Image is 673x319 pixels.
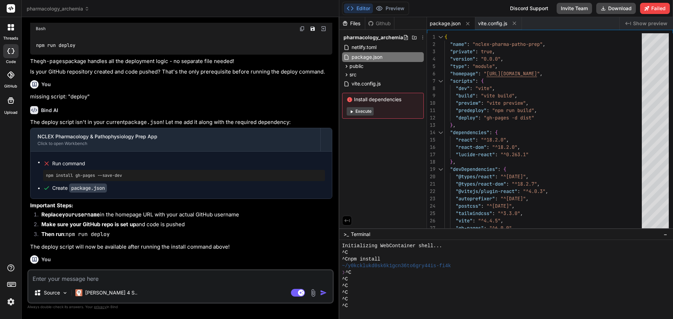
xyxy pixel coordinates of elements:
[345,269,351,276] span: ^C
[475,85,492,91] span: "vite"
[506,137,509,143] span: ,
[427,151,435,158] div: 17
[427,210,435,217] div: 25
[492,85,495,91] span: ,
[484,70,487,77] span: "
[36,211,332,221] li: in the homepage URL with your actual GitHub username
[453,122,456,128] span: ,
[342,243,442,249] span: Initializing WebContainer shell...
[69,183,107,193] code: package.json
[520,210,523,216] span: ,
[427,195,435,202] div: 23
[427,92,435,99] div: 9
[427,107,435,114] div: 11
[30,268,332,276] p: run `npm fund` for details
[478,70,481,77] span: :
[467,41,470,47] span: :
[38,141,313,146] div: Click to open Workbench
[349,63,363,70] span: public
[481,203,484,209] span: :
[427,41,435,48] div: 2
[484,225,487,231] span: :
[299,26,305,32] img: copy
[351,79,381,88] span: vite.config.js
[456,85,470,91] span: "dev"
[456,195,495,202] span: "autoprefixer"
[534,107,537,113] span: ,
[41,211,100,218] strong: Replace
[342,269,346,276] span: ❯
[3,35,18,41] label: threads
[427,166,435,173] div: 19
[492,48,495,55] span: ,
[427,85,435,92] div: 8
[481,92,515,99] span: "vite build"
[427,180,435,188] div: 21
[456,100,481,106] span: "preview"
[344,34,403,41] span: pharmacology_archemia
[62,211,100,218] code: yourusername
[456,115,478,121] span: "deploy"
[517,188,520,194] span: :
[523,188,545,194] span: "^4.0.3"
[456,217,473,224] span: "vite"
[478,20,507,27] span: vite.config.js
[41,256,51,263] h6: You
[450,166,498,172] span: "devDependencies"
[75,289,82,296] img: Claude 4 Sonnet
[478,217,501,224] span: "^4.4.5"
[487,203,512,209] span: "^[DATE]"
[427,70,435,77] div: 6
[467,63,470,69] span: :
[427,63,435,70] div: 5
[27,5,89,12] span: pharmacology_archemia
[537,181,540,187] span: ,
[44,289,60,296] p: Source
[41,221,136,228] strong: Make sure your GitHub repo is set up
[427,55,435,63] div: 4
[487,70,537,77] span: [URL][DOMAIN_NAME]
[342,263,451,269] span: ~/y0kcklukd0sk6k1gcn36to6gry44is-fi4k
[515,92,517,99] span: ,
[342,296,348,303] span: ^C
[342,276,348,283] span: ^C
[339,20,365,27] div: Files
[662,229,669,240] button: −
[543,41,545,47] span: ,
[46,173,322,178] pre: npm install gh-pages --save-dev
[450,70,478,77] span: "homepage"
[30,68,332,76] p: Is your GitHub repository created and code pushed? That's the only prerequisite before running th...
[526,195,529,202] span: ,
[501,173,526,180] span: "^[DATE]"
[342,289,348,296] span: ^C
[473,41,543,47] span: "nclex-pharma-patho-prep"
[94,305,107,309] span: privacy
[456,107,487,113] span: "predeploy"
[436,166,445,173] div: Click to collapse the range.
[501,151,529,158] span: "^0.263.1"
[473,63,495,69] span: "module"
[537,70,540,77] span: "
[351,231,370,238] span: Terminal
[481,56,501,62] span: "0.0.0"
[427,33,435,41] div: 1
[52,160,325,167] span: Run command
[456,92,475,99] span: "build"
[450,122,453,128] span: }
[125,119,163,126] code: package.json
[450,56,475,62] span: "version"
[342,249,348,256] span: ^C
[365,20,394,27] div: Github
[40,58,65,65] code: gh-pages
[481,48,492,55] span: true
[506,3,552,14] div: Discord Support
[427,217,435,224] div: 26
[456,173,495,180] span: "@types/react"
[487,107,489,113] span: :
[30,202,73,209] strong: Important Steps:
[487,100,526,106] span: "vite preview"
[427,77,435,85] div: 7
[347,107,374,116] button: Execute
[36,42,76,49] code: npm run deploy
[427,144,435,151] div: 16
